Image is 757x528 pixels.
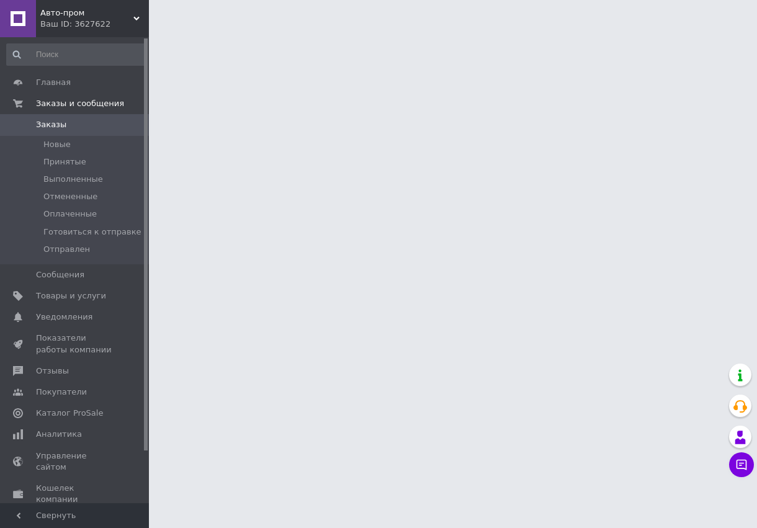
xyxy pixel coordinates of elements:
span: Покупатели [36,387,87,398]
span: Отправлен [43,244,90,255]
span: Принятые [43,156,86,168]
span: Отмененные [43,191,97,202]
span: Каталог ProSale [36,408,103,419]
span: Товары и услуги [36,290,106,302]
span: Аналитика [36,429,82,440]
span: Отзывы [36,365,69,377]
span: Заказы [36,119,66,130]
span: Уведомления [36,311,92,323]
input: Поиск [6,43,146,66]
span: Показатели работы компании [36,333,115,355]
span: Управление сайтом [36,450,115,473]
span: Главная [36,77,71,88]
span: Заказы и сообщения [36,98,124,109]
span: Авто-пром [40,7,133,19]
span: Выполненные [43,174,103,185]
button: Чат с покупателем [729,452,754,477]
span: Оплаченные [43,208,97,220]
span: Кошелек компании [36,483,115,505]
div: Ваш ID: 3627622 [40,19,149,30]
span: Готовиться к отправке [43,226,141,238]
span: Новые [43,139,71,150]
span: Сообщения [36,269,84,280]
